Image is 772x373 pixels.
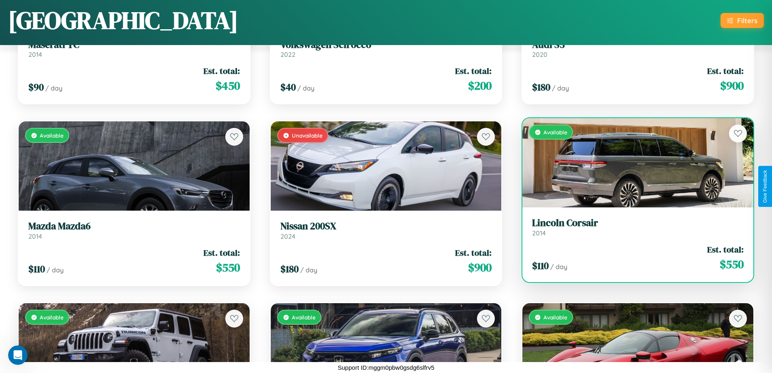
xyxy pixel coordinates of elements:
span: / day [297,84,314,92]
span: Est. total: [455,247,492,259]
span: / day [45,84,62,92]
div: Give Feedback [762,170,768,203]
span: / day [550,263,567,271]
h3: Lincoln Corsair [532,217,744,229]
span: $ 450 [216,78,240,94]
span: Available [40,132,64,139]
span: 2024 [280,232,295,240]
a: Audi S32020 [532,39,744,59]
span: 2014 [28,232,42,240]
a: Nissan 200SX2024 [280,220,492,240]
h3: Nissan 200SX [280,220,492,232]
span: $ 110 [28,262,45,276]
span: Est. total: [707,244,744,255]
span: $ 180 [532,80,550,94]
span: Available [292,314,316,321]
span: $ 550 [216,259,240,276]
span: $ 110 [532,259,549,272]
span: / day [552,84,569,92]
span: Est. total: [455,65,492,77]
a: Lincoln Corsair2014 [532,217,744,237]
span: $ 900 [468,259,492,276]
div: Filters [737,16,757,25]
span: $ 40 [280,80,296,94]
span: $ 90 [28,80,44,94]
a: Maserati TC2014 [28,39,240,59]
span: $ 900 [720,78,744,94]
span: $ 200 [468,78,492,94]
span: / day [300,266,317,274]
span: $ 180 [280,262,299,276]
span: 2022 [280,50,295,58]
span: 2014 [28,50,42,58]
span: Available [543,314,567,321]
span: / day [47,266,64,274]
a: Mazda Mazda62014 [28,220,240,240]
p: Support ID: mggm0pbw0gsdg6slfrv5 [338,362,434,373]
span: Est. total: [203,65,240,77]
span: Est. total: [203,247,240,259]
span: 2020 [532,50,547,58]
h1: [GEOGRAPHIC_DATA] [8,4,238,37]
span: 2014 [532,229,546,237]
span: Available [543,129,567,136]
h3: Mazda Mazda6 [28,220,240,232]
span: Available [40,314,64,321]
button: Filters [721,13,764,28]
span: Unavailable [292,132,323,139]
span: Est. total: [707,65,744,77]
span: $ 550 [720,256,744,272]
iframe: Intercom live chat [8,345,28,365]
a: Volkswagen Scirocco2022 [280,39,492,59]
